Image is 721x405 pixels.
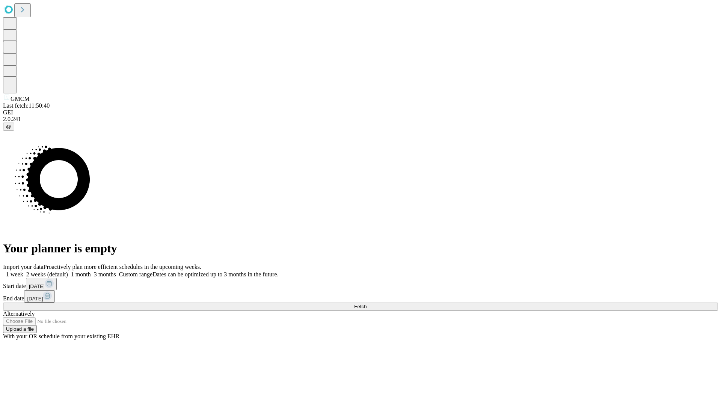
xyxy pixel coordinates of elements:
[354,304,367,309] span: Fetch
[24,290,55,303] button: [DATE]
[3,264,44,270] span: Import your data
[6,271,23,277] span: 1 week
[3,102,50,109] span: Last fetch: 11:50:40
[44,264,201,270] span: Proactively plan more efficient schedules in the upcoming weeks.
[26,271,68,277] span: 2 weeks (default)
[3,241,718,255] h1: Your planner is empty
[3,310,35,317] span: Alternatively
[3,303,718,310] button: Fetch
[29,283,45,289] span: [DATE]
[3,123,14,130] button: @
[152,271,278,277] span: Dates can be optimized up to 3 months in the future.
[3,116,718,123] div: 2.0.241
[3,325,37,333] button: Upload a file
[26,278,57,290] button: [DATE]
[3,290,718,303] div: End date
[94,271,116,277] span: 3 months
[27,296,43,301] span: [DATE]
[3,278,718,290] div: Start date
[3,109,718,116] div: GEI
[6,124,11,129] span: @
[71,271,91,277] span: 1 month
[119,271,152,277] span: Custom range
[3,333,119,339] span: With your OR schedule from your existing EHR
[11,96,30,102] span: GMCM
